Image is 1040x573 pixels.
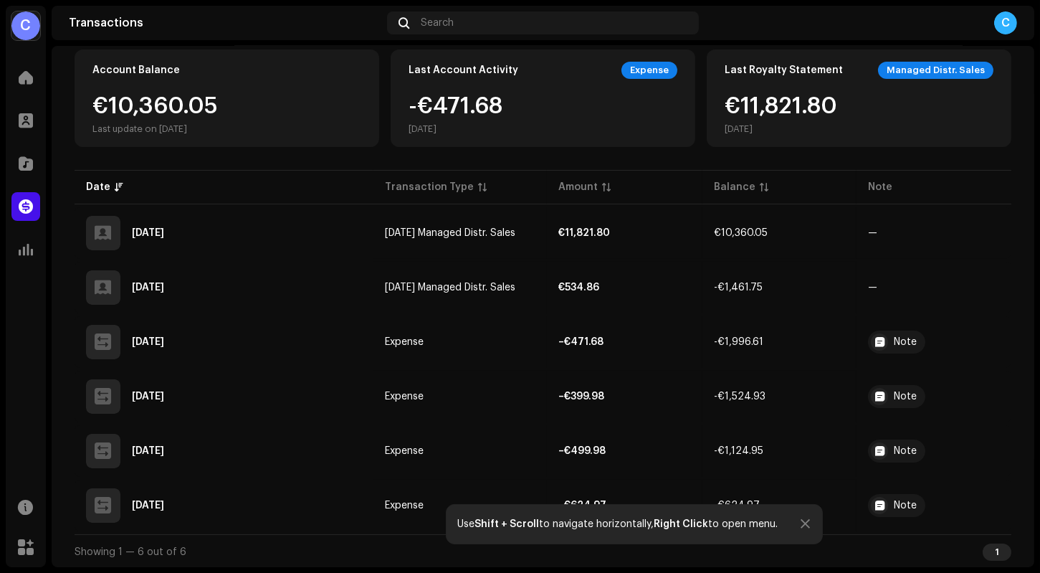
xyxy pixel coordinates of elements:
strong: –€471.68 [558,337,604,347]
div: Dec 1, 2024 [132,392,164,402]
strong: Right Click [654,519,709,529]
span: Expense [385,392,424,402]
div: Note [894,446,917,456]
div: 1 [983,544,1011,561]
div: Last update on [DATE] [92,123,218,135]
div: C [11,11,40,40]
div: Mar 26, 2025 [132,283,164,293]
span: Showing 1 — 6 out of 6 [75,547,186,557]
div: Note [894,501,917,511]
span: Mar 2025 Managed Distr. Sales [385,283,515,293]
strong: €11,821.80 [558,228,610,238]
span: Radio promotion [868,440,1000,463]
div: Amount [558,180,598,194]
div: Sep 21, 2025 [132,228,164,238]
span: -€1,996.61 [714,337,763,347]
span: Expense [385,337,424,347]
div: Transaction Type [385,180,474,194]
div: Dec 1, 2024 [132,337,164,347]
div: Dec 1, 2024 [132,446,164,456]
strong: Shift + Scroll [475,519,540,529]
div: Date [86,180,110,194]
re-a-table-badge: — [868,228,877,238]
div: Last Royalty Statement [725,65,843,76]
strong: €534.86 [558,283,599,293]
div: [DATE] [409,123,502,135]
div: Dec 1, 2024 [132,501,164,511]
div: Note [894,337,917,347]
div: Expense [621,62,677,79]
span: Meta Spotify song campaign [868,331,1000,354]
div: [DATE] [725,123,837,135]
span: Sep 2025 Managed Distr. Sales [385,228,515,238]
span: Radio promotion [868,385,1000,408]
div: Managed Distr. Sales [878,62,993,79]
span: -€1,124.95 [714,446,763,456]
strong: –€624.97 [558,501,606,511]
span: €10,360.05 [714,228,768,238]
span: -€624.97 [714,501,760,511]
strong: –€499.98 [558,446,606,456]
span: -€1,524.93 [714,392,765,402]
div: Last Account Activity [409,65,518,76]
strong: –€399.98 [558,392,604,402]
div: Balance [714,180,755,194]
span: Search [421,17,454,29]
div: Use to navigate horizontally, to open menu. [458,518,778,530]
div: Note [894,392,917,402]
span: Radio promotion (BE) [868,494,1000,517]
span: Expense [385,446,424,456]
div: Transactions [69,17,381,29]
span: Expense [385,501,424,511]
span: -€1,461.75 [714,283,763,293]
div: Account Balance [92,65,180,76]
re-a-table-badge: — [868,283,877,293]
div: C [994,11,1017,34]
